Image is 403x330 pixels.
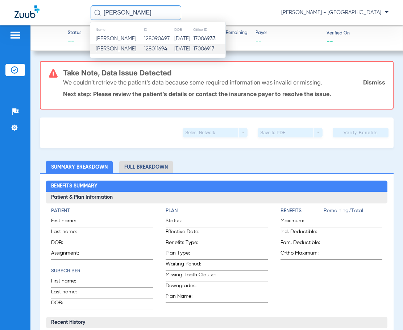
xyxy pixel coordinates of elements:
img: Search Icon [94,9,101,16]
span: DOB: [51,239,87,249]
span: Ortho Maximum: [281,249,324,259]
td: 17006933 [193,34,225,44]
span: DOB: [51,299,87,309]
iframe: Chat Widget [367,295,403,330]
li: Summary Breakdown [46,161,113,173]
span: Fam. Deductible: [281,239,324,249]
span: Missing Tooth Clause: [166,271,219,281]
h4: Subscriber [51,267,153,275]
span: Effective Date: [166,228,219,238]
p: Next step: Please review the patient’s details or contact the insurance payer to resolve the issue. [63,90,386,98]
td: [DATE] [174,34,193,44]
span: Ind. Deductible: [281,228,324,238]
h4: Plan [166,207,267,215]
h2: Benefits Summary [46,181,387,192]
td: [DATE] [174,44,193,54]
span: Waiting Period: [166,260,219,270]
span: -- [255,37,320,46]
span: Assignment: [51,249,87,259]
img: error-icon [49,69,58,78]
span: [PERSON_NAME] - [GEOGRAPHIC_DATA] [281,9,389,16]
td: 128090497 [144,34,174,44]
span: -- [68,37,82,46]
span: [PERSON_NAME] [96,36,136,41]
li: Full Breakdown [119,161,173,173]
span: Maximum: [281,217,324,227]
h3: Recent History [46,317,387,329]
span: First name: [51,277,87,287]
p: We couldn’t retrieve the patient’s data because some required information was invalid or missing. [63,79,322,86]
span: Verified On [327,30,391,37]
img: hamburger-icon [9,31,21,40]
span: Downgrades: [166,282,219,292]
span: -- [327,37,333,45]
th: Office ID [193,26,225,34]
span: Status: [166,217,219,227]
td: 128011694 [144,44,174,54]
h3: Patient & Plan Information [46,192,387,203]
app-breakdown-title: Benefits [281,207,324,217]
th: Name [90,26,144,34]
input: Search for patients [91,5,181,20]
h3: Take Note, Data Issue Detected [63,69,386,77]
span: Status [68,30,82,37]
td: 17006917 [193,44,225,54]
span: Last name: [51,288,87,298]
span: Plan Name: [166,293,219,302]
span: First name: [51,217,87,227]
h4: Benefits [281,207,324,215]
th: DOB [174,26,193,34]
span: Remaining/Total [324,207,382,217]
span: Benefits Type: [166,239,219,249]
h4: Patient [51,207,153,215]
th: ID [144,26,174,34]
span: Plan Type: [166,249,219,259]
span: [PERSON_NAME] [96,46,136,51]
span: Payer [255,30,320,37]
img: Zuub Logo [14,5,40,18]
span: Last name: [51,228,87,238]
a: Dismiss [363,79,385,86]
